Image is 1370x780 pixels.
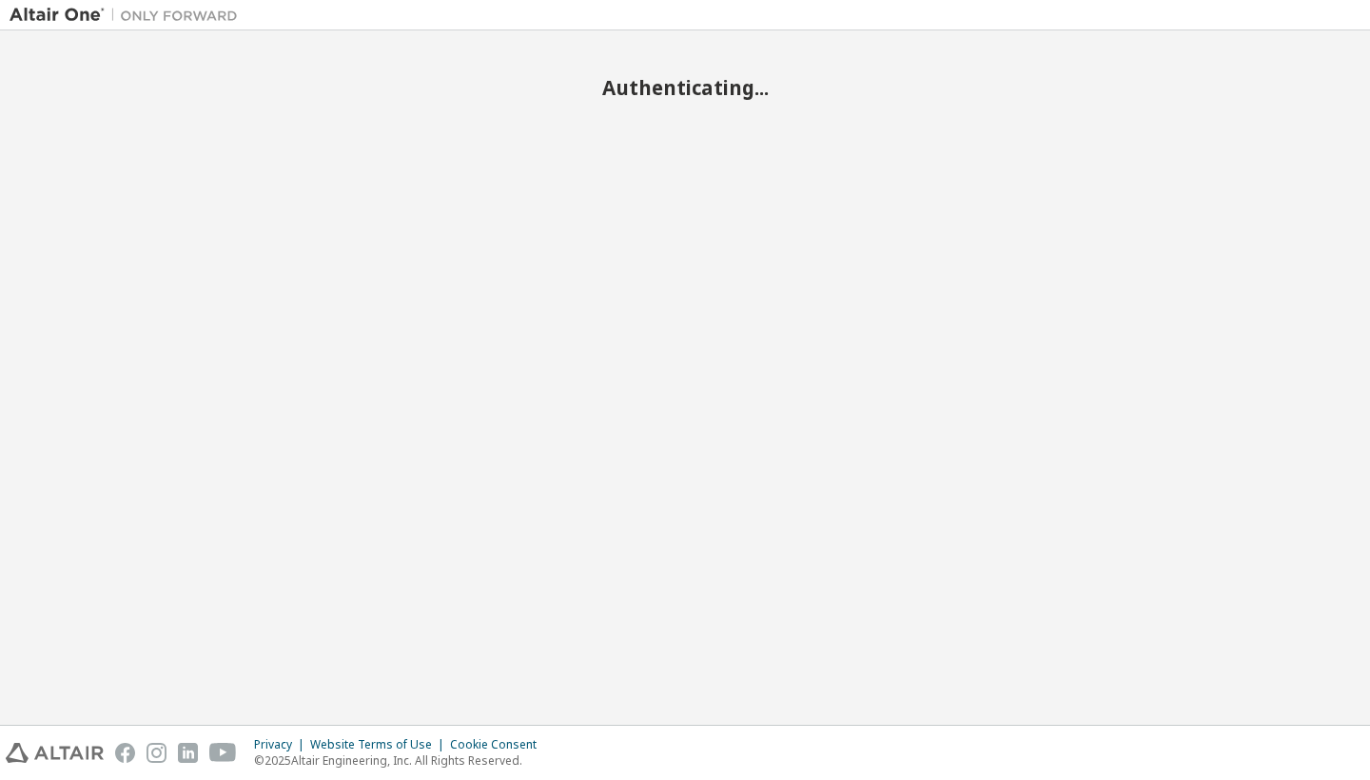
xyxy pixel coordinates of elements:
[178,743,198,763] img: linkedin.svg
[147,743,166,763] img: instagram.svg
[10,75,1360,100] h2: Authenticating...
[450,737,548,752] div: Cookie Consent
[115,743,135,763] img: facebook.svg
[310,737,450,752] div: Website Terms of Use
[254,737,310,752] div: Privacy
[6,743,104,763] img: altair_logo.svg
[10,6,247,25] img: Altair One
[209,743,237,763] img: youtube.svg
[254,752,548,769] p: © 2025 Altair Engineering, Inc. All Rights Reserved.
